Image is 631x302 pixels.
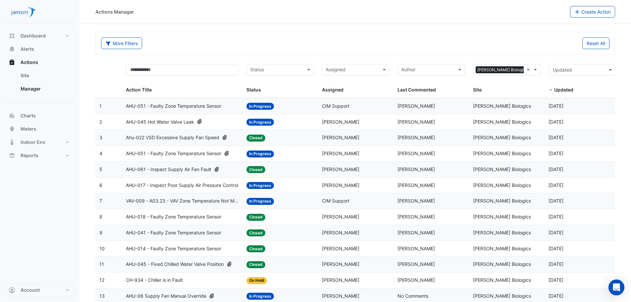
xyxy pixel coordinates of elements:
span: In Progress [246,293,274,300]
span: AHU-014 - Faulty Zone Temperature Sensor [126,245,221,253]
span: [PERSON_NAME] [397,198,435,204]
span: CIM Support [322,103,349,109]
span: AHU-041 - Faulty Zone Temperature Sensor [126,229,221,237]
span: In Progress [246,198,274,205]
span: [PERSON_NAME] [397,214,435,219]
span: [PERSON_NAME] Biologics [473,246,531,251]
span: AHU-018 - Faulty Zone Temperature Sensor [126,213,221,221]
span: [PERSON_NAME] [397,182,435,188]
span: Closed [246,229,265,236]
span: [PERSON_NAME] [322,135,359,140]
span: Action Title [126,87,152,92]
a: Site [15,69,74,82]
span: [PERSON_NAME] [322,277,359,283]
span: 2025-10-07T14:18:57.353 [549,214,563,219]
span: Reports [21,152,38,159]
span: [PERSON_NAME] Biologics [473,119,531,125]
span: CIM Support [322,198,349,204]
button: Alerts [5,42,74,56]
span: Site [473,87,482,92]
span: [PERSON_NAME] Biologics [473,182,531,188]
span: 1 [99,103,102,109]
span: In Progress [246,103,274,110]
span: Dashboard [21,32,46,39]
app-icon: Charts [9,112,15,119]
span: 2 [99,119,102,125]
span: [PERSON_NAME] [397,246,435,251]
span: 2025-10-07T14:16:01.908 [549,230,563,235]
span: [PERSON_NAME] Biologics [473,103,531,109]
app-icon: Indoor Env [9,139,15,146]
span: 2025-09-23T17:18:11.536 [549,293,563,299]
span: Alerts [21,46,34,52]
button: Reports [5,149,74,162]
img: Company Logo [8,5,38,19]
span: Charts [21,112,36,119]
span: Assigned [322,87,343,92]
span: 2025-10-07T14:23:09.401 [549,198,563,204]
span: 2025-10-07T14:27:33.409 [549,151,563,156]
button: Updated [549,64,616,76]
button: Indoor Env [5,136,74,149]
span: Ahu-022 VSD Excessive Supply Fan Speed [126,134,219,142]
span: 2025-09-24T14:19:59.757 [549,261,563,267]
a: Manager [15,82,74,95]
span: In Progress [246,151,274,157]
span: 2025-10-07T14:25:06.330 [549,182,563,188]
span: Updated [554,87,573,92]
span: [PERSON_NAME] [322,261,359,267]
span: AHU-045 - Fixed Chilled Water Valve Position [126,261,224,268]
span: 2025-09-24T13:51:50.400 [549,277,563,283]
span: 2025-10-07T14:29:23.742 [549,135,563,140]
app-icon: Actions [9,59,15,66]
span: 2025-10-07T14:32:18.469 [549,119,563,125]
span: [PERSON_NAME] [322,230,359,235]
span: CH-934 - Chiller is in Fault [126,276,183,284]
button: Account [5,283,74,297]
button: Actions [5,56,74,69]
span: [PERSON_NAME] Biologics [473,214,531,219]
button: Create Action [570,6,615,18]
span: 5 [99,166,102,172]
span: [PERSON_NAME] Biologics [473,151,531,156]
app-icon: Dashboard [9,32,15,39]
span: Closed [246,135,265,142]
button: More Filters [101,37,142,49]
div: Actions [5,69,74,98]
span: 2025-10-07T23:29:17.996 [549,103,563,109]
button: Dashboard [5,29,74,42]
span: Updated [553,67,572,73]
span: Closed [246,166,265,173]
span: 2025-10-07T14:26:29.897 [549,166,563,172]
span: Meters [21,126,36,132]
span: [PERSON_NAME] [397,261,435,267]
span: 4 [99,151,102,156]
span: 3 [99,135,102,140]
span: 13 [99,293,105,299]
div: Actions Manager [95,8,134,15]
span: On Hold [246,277,267,284]
span: In Progress [246,182,274,189]
span: 12 [99,277,104,283]
span: [PERSON_NAME] [397,103,435,109]
span: [PERSON_NAME] [322,182,359,188]
span: [PERSON_NAME] [397,277,435,283]
span: 6 [99,182,102,188]
span: Last Commented [397,87,436,92]
span: AHU-045 Hot Water Valve Leak [126,118,194,126]
span: AHU-061 - Inspect Supply Air Fan Fault [126,166,211,173]
button: Reset All [582,37,609,49]
span: In Progress [246,119,274,126]
span: 9 [99,230,102,235]
span: [PERSON_NAME] [322,166,359,172]
app-icon: Alerts [9,46,15,52]
button: Meters [5,122,74,136]
span: [PERSON_NAME] [397,151,435,156]
span: [PERSON_NAME] [322,293,359,299]
span: [PERSON_NAME] [322,214,359,219]
span: Closed [246,245,265,252]
div: Open Intercom Messenger [608,279,624,295]
span: [PERSON_NAME] [397,230,435,235]
span: 11 [99,261,104,267]
span: [PERSON_NAME] Biologics [473,198,531,204]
